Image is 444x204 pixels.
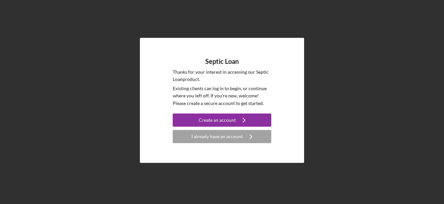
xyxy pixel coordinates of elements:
[173,85,271,107] p: Existing clients can log in to begin, or continue where you left off. If you're new, welcome! Ple...
[173,114,271,128] a: Create an account
[199,114,236,127] div: Create an account
[205,58,239,65] h4: Septic Loan
[173,130,271,143] button: I already have an account
[173,114,271,127] button: Create an account
[191,130,243,143] div: I already have an account
[173,68,271,83] p: Thanks for your interest in accessing our Septic Loan product.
